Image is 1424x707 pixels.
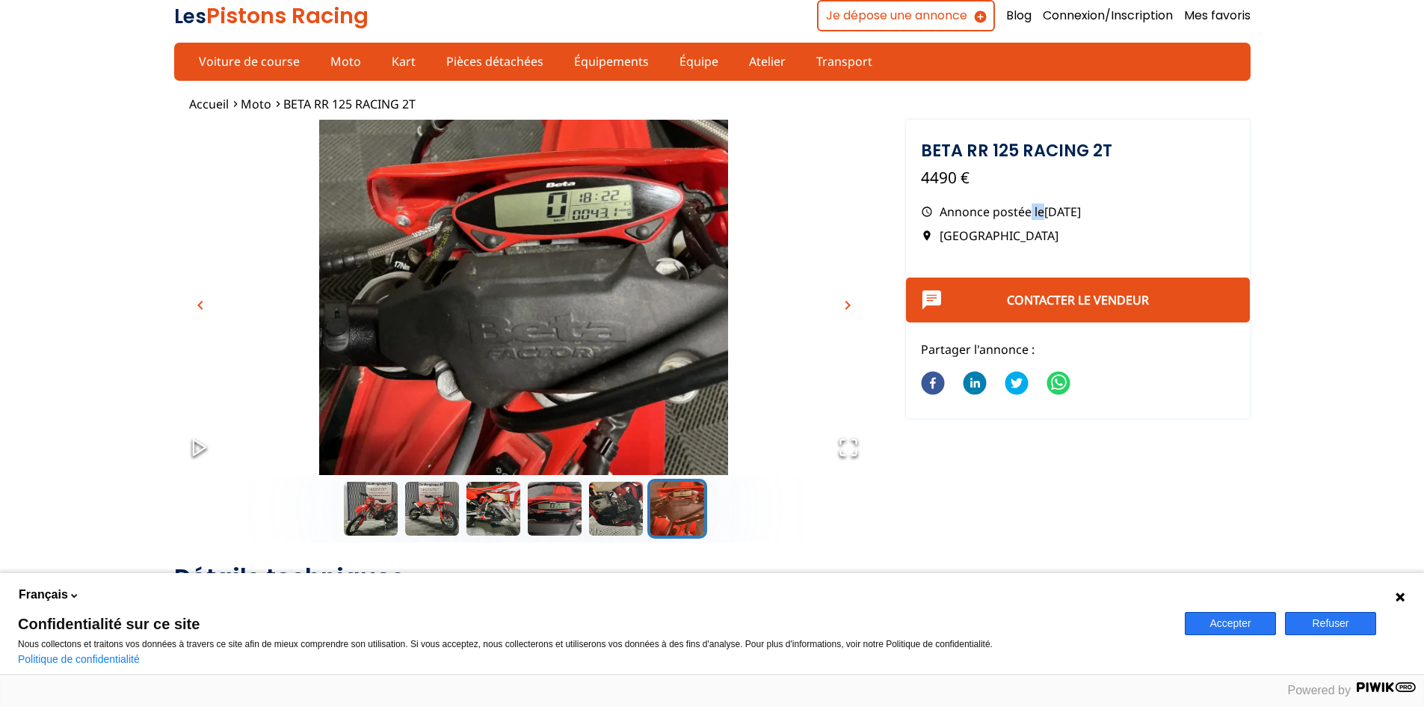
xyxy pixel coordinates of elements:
[174,120,874,509] img: image
[921,167,1236,189] p: 4490 €
[189,294,212,316] button: chevron_left
[921,142,1236,159] h1: BETA RR 125 RACING 2T
[906,278,1251,322] button: Contacter le vendeur
[174,479,874,539] div: Thumbnail Navigation
[739,49,795,74] a: Atelier
[807,49,882,74] a: Transport
[525,479,585,539] button: Go to Slide 4
[963,362,987,407] button: linkedin
[836,294,859,316] button: chevron_right
[1285,612,1376,635] button: Refuser
[921,203,1236,220] p: Annonce postée le [DATE]
[1006,7,1032,24] a: Blog
[341,479,401,539] button: Go to Slide 1
[18,639,1167,649] p: Nous collectons et traitons vos données à travers ce site afin de mieux comprendre son utilisatio...
[174,1,369,31] a: LesPistons Racing
[189,49,309,74] a: Voiture de course
[1185,612,1276,635] button: Accepter
[191,296,209,314] span: chevron_left
[18,616,1167,631] span: Confidentialité sur ce site
[921,341,1236,358] p: Partager l'annonce :
[586,479,646,539] button: Go to Slide 5
[823,422,874,475] button: Open Fullscreen
[18,653,140,665] a: Politique de confidentialité
[1288,684,1351,697] span: Powered by
[382,49,425,74] a: Kart
[283,96,416,112] a: BETA RR 125 RACING 2T
[1047,362,1070,407] button: whatsapp
[564,49,659,74] a: Équipements
[19,587,68,603] span: Français
[402,479,462,539] button: Go to Slide 2
[174,120,874,475] div: Go to Slide 6
[174,422,225,475] button: Play or Pause Slideshow
[1184,7,1251,24] a: Mes favoris
[1007,292,1149,308] a: Contacter le vendeur
[189,96,229,112] a: Accueil
[921,362,945,407] button: facebook
[463,479,523,539] button: Go to Slide 3
[921,227,1236,244] p: [GEOGRAPHIC_DATA]
[1043,7,1173,24] a: Connexion/Inscription
[174,3,206,30] span: Les
[437,49,553,74] a: Pièces détachées
[670,49,728,74] a: Équipe
[321,49,371,74] a: Moto
[174,563,874,593] h2: Détails techniques
[839,296,857,314] span: chevron_right
[241,96,271,112] a: Moto
[1005,362,1029,407] button: twitter
[647,479,707,539] button: Go to Slide 6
